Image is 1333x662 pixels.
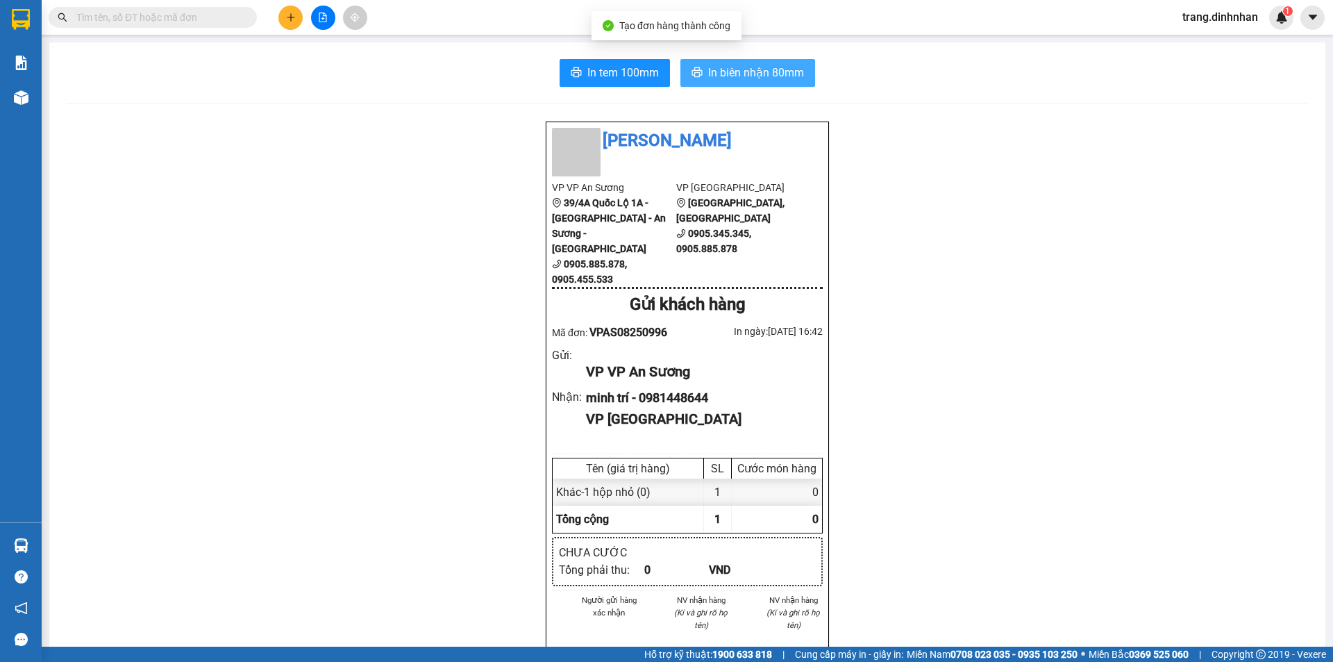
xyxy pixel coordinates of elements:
[1081,652,1085,657] span: ⚪️
[714,513,721,526] span: 1
[674,608,728,630] i: (Kí và ghi rõ họ tên)
[950,649,1078,660] strong: 0708 023 035 - 0935 103 250
[1171,8,1269,26] span: trang.dinhnhan
[644,561,709,579] div: 0
[58,13,67,22] span: search
[735,462,819,475] div: Cước món hàng
[552,292,823,318] div: Gửi khách hàng
[676,229,686,238] span: phone
[552,258,627,285] b: 0905.885.878, 0905.455.533
[676,198,686,208] span: environment
[552,347,586,364] div: Gửi :
[556,462,700,475] div: Tên (giá trị hàng)
[603,20,614,31] span: check-circle
[552,259,562,269] span: phone
[1285,6,1290,16] span: 1
[278,6,303,30] button: plus
[1275,11,1288,24] img: icon-new-feature
[732,479,822,506] div: 0
[795,647,903,662] span: Cung cấp máy in - giấy in:
[691,67,703,80] span: printer
[708,64,804,81] span: In biên nhận 80mm
[712,649,772,660] strong: 1900 633 818
[644,647,772,662] span: Hỗ trợ kỹ thuật:
[560,59,670,87] button: printerIn tem 100mm
[619,20,730,31] span: Tạo đơn hàng thành công
[552,324,687,341] div: Mã đơn:
[1199,647,1201,662] span: |
[14,90,28,105] img: warehouse-icon
[1300,6,1325,30] button: caret-down
[15,633,28,646] span: message
[1089,647,1189,662] span: Miền Bắc
[709,561,773,579] div: VND
[676,180,800,195] li: VP [GEOGRAPHIC_DATA]
[782,647,785,662] span: |
[676,228,751,254] b: 0905.345.345, 0905.885.878
[1129,649,1189,660] strong: 0369 525 060
[907,647,1078,662] span: Miền Nam
[559,561,644,579] div: Tổng phải thu :
[552,128,823,154] li: [PERSON_NAME]
[589,326,667,339] span: VPAS08250996
[76,10,240,25] input: Tìm tên, số ĐT hoặc mã đơn
[1256,649,1266,659] span: copyright
[15,602,28,615] span: notification
[586,388,812,408] div: minh trí - 0981448644
[687,324,823,339] div: In ngày: [DATE] 16:42
[766,608,820,630] i: (Kí và ghi rõ họ tên)
[812,513,819,526] span: 0
[556,513,609,526] span: Tổng cộng
[676,197,785,224] b: [GEOGRAPHIC_DATA], [GEOGRAPHIC_DATA]
[12,9,30,30] img: logo-vxr
[672,594,731,606] li: NV nhận hàng
[350,13,360,22] span: aim
[1307,11,1319,24] span: caret-down
[704,479,732,506] div: 1
[552,388,586,406] div: Nhận :
[586,361,812,383] div: VP VP An Sương
[587,64,659,81] span: In tem 100mm
[707,462,728,475] div: SL
[764,594,823,606] li: NV nhận hàng
[571,67,582,80] span: printer
[552,198,562,208] span: environment
[552,197,666,254] b: 39/4A Quốc Lộ 1A - [GEOGRAPHIC_DATA] - An Sương - [GEOGRAPHIC_DATA]
[311,6,335,30] button: file-add
[552,180,676,195] li: VP VP An Sương
[343,6,367,30] button: aim
[580,594,639,619] li: Người gửi hàng xác nhận
[559,544,644,561] div: CHƯA CƯỚC
[14,538,28,553] img: warehouse-icon
[14,56,28,70] img: solution-icon
[318,13,328,22] span: file-add
[15,570,28,584] span: question-circle
[680,59,815,87] button: printerIn biên nhận 80mm
[1283,6,1293,16] sup: 1
[586,408,812,430] div: VP [GEOGRAPHIC_DATA]
[556,486,651,499] span: Khác - 1 hộp nhỏ (0)
[286,13,296,22] span: plus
